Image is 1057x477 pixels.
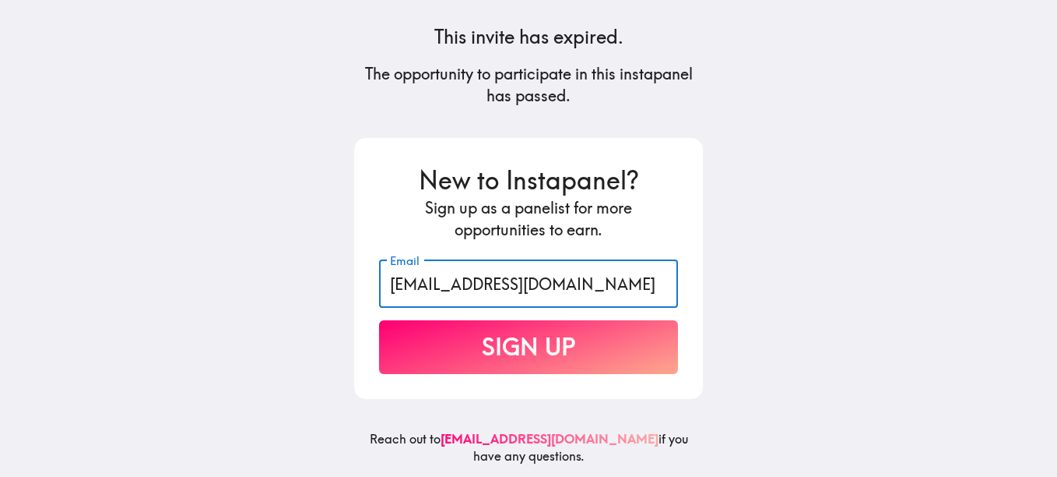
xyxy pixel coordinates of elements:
h5: The opportunity to participate in this instapanel has passed. [354,63,703,107]
h4: This invite has expired. [434,24,623,51]
h3: New to Instapanel? [379,163,678,198]
button: Sign Up [379,320,678,374]
a: [EMAIL_ADDRESS][DOMAIN_NAME] [441,431,658,447]
label: Email [390,253,420,270]
h5: Sign up as a panelist for more opportunities to earn. [379,197,678,241]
